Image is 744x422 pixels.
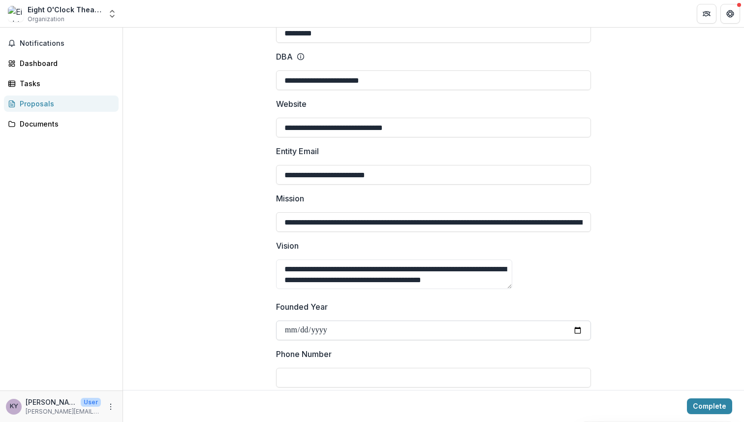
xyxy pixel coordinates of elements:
[26,397,77,407] p: [PERSON_NAME]
[4,96,119,112] a: Proposals
[10,403,18,410] div: Katrina Young
[276,98,307,110] p: Website
[20,78,111,89] div: Tasks
[28,4,101,15] div: Eight O'Clock Theatre, LLC
[8,6,24,22] img: Eight O'Clock Theatre, LLC
[4,116,119,132] a: Documents
[20,39,115,48] span: Notifications
[276,240,299,252] p: Vision
[697,4,716,24] button: Partners
[276,145,319,157] p: Entity Email
[105,401,117,413] button: More
[276,348,332,360] p: Phone Number
[105,4,119,24] button: Open entity switcher
[20,98,111,109] div: Proposals
[28,15,64,24] span: Organization
[276,301,328,313] p: Founded Year
[687,398,732,414] button: Complete
[81,398,101,407] p: User
[4,35,119,51] button: Notifications
[720,4,740,24] button: Get Help
[276,193,304,204] p: Mission
[4,75,119,92] a: Tasks
[20,119,111,129] div: Documents
[20,58,111,68] div: Dashboard
[4,55,119,71] a: Dashboard
[26,407,101,416] p: [PERSON_NAME][EMAIL_ADDRESS][DOMAIN_NAME]
[276,51,293,63] p: DBA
